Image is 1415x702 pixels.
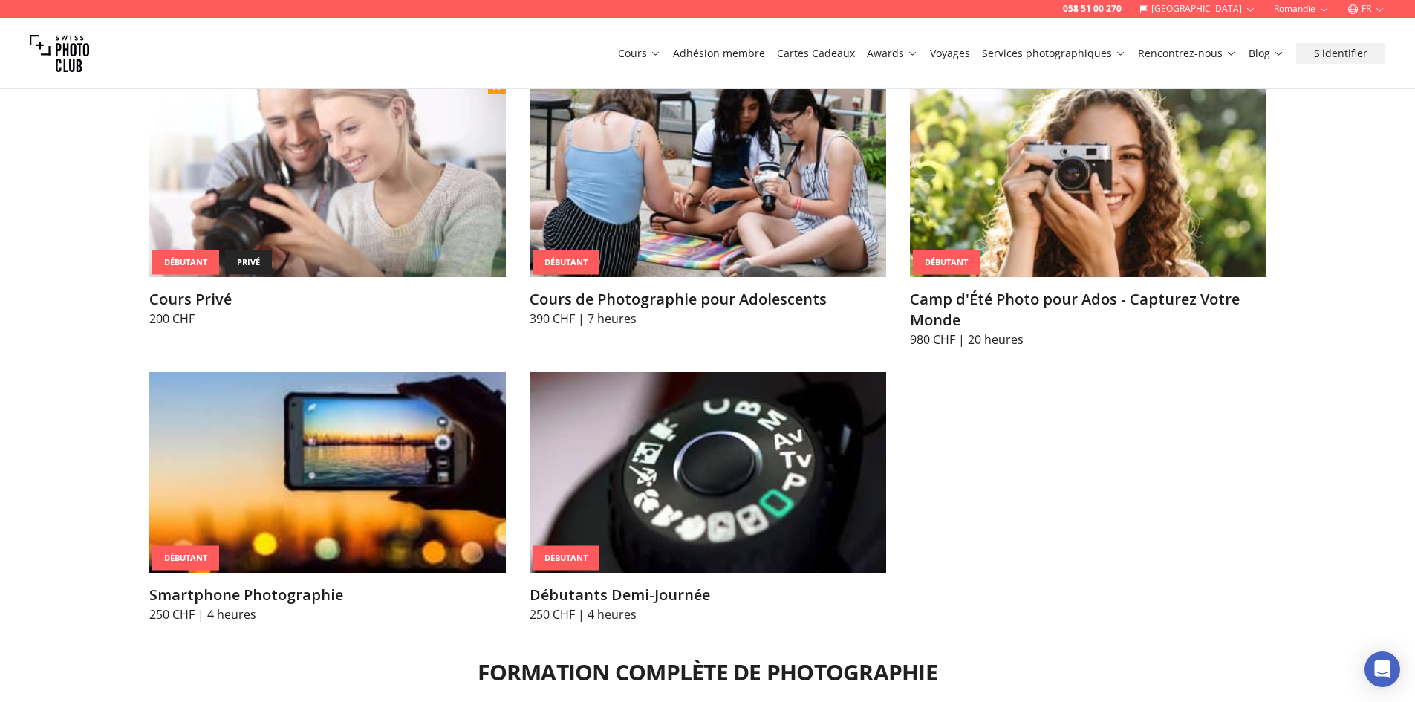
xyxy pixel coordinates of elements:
div: Débutant [533,546,599,571]
button: Voyages [924,43,976,64]
h3: Cours Privé [149,289,506,310]
h3: Camp d'Été Photo pour Ados - Capturez Votre Monde [910,289,1266,331]
a: 058 51 00 270 [1063,3,1122,15]
div: Open Intercom Messenger [1364,651,1400,687]
p: 390 CHF | 7 heures [530,310,886,328]
a: Adhésion membre [673,46,765,61]
button: Rencontrez-nous [1132,43,1243,64]
h3: Débutants Demi-Journée [530,585,886,605]
div: Débutant [913,250,980,275]
img: Cours Privé [149,77,506,277]
a: Blog [1249,46,1284,61]
img: Débutants Demi-Journée [530,372,886,573]
a: Cours [618,46,661,61]
button: S'identifier [1296,43,1385,64]
button: Awards [861,43,924,64]
button: Cartes Cadeaux [771,43,861,64]
p: 200 CHF [149,310,506,328]
h2: Formation complète de photographie [478,659,937,686]
a: Voyages [930,46,970,61]
a: Rencontrez-nous [1138,46,1237,61]
h3: Smartphone Photographie [149,585,506,605]
div: Débutant [533,250,599,275]
a: Awards [867,46,918,61]
h3: Cours de Photographie pour Adolescents [530,289,886,310]
img: Camp d'Été Photo pour Ados - Capturez Votre Monde [910,77,1266,277]
p: 250 CHF | 4 heures [530,605,886,623]
p: 980 CHF | 20 heures [910,331,1266,348]
button: Services photographiques [976,43,1132,64]
a: Smartphone PhotographieDébutantSmartphone Photographie250 CHF | 4 heures [149,372,506,623]
img: Swiss photo club [30,24,89,83]
a: Cours PrivéDébutantprivéCours Privé200 CHF [149,77,506,328]
div: privé [225,250,272,275]
a: Camp d'Été Photo pour Ados - Capturez Votre MondeDébutantCamp d'Été Photo pour Ados - Capturez Vo... [910,77,1266,348]
div: Débutant [152,250,219,275]
a: Cours de Photographie pour AdolescentsDébutantCours de Photographie pour Adolescents390 CHF | 7 h... [530,77,886,328]
img: Cours de Photographie pour Adolescents [530,77,886,277]
a: Services photographiques [982,46,1126,61]
p: 250 CHF | 4 heures [149,605,506,623]
button: Adhésion membre [667,43,771,64]
button: Blog [1243,43,1290,64]
div: Débutant [152,546,219,571]
a: Cartes Cadeaux [777,46,855,61]
button: Cours [612,43,667,64]
img: Smartphone Photographie [149,372,506,573]
a: Débutants Demi-JournéeDébutantDébutants Demi-Journée250 CHF | 4 heures [530,372,886,623]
